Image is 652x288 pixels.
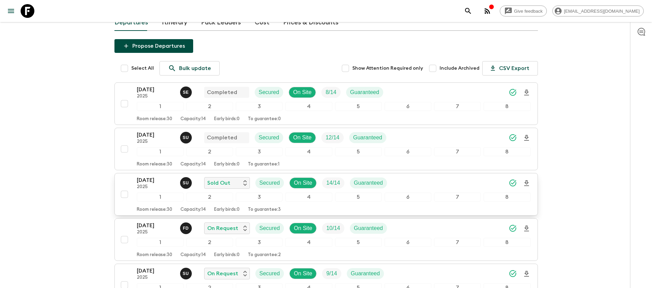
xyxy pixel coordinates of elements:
div: On Site [289,223,317,234]
div: 4 [285,102,332,111]
svg: Download Onboarding [522,89,531,97]
div: 8 [484,102,530,111]
div: On Site [289,87,316,98]
p: 8 / 14 [325,88,336,96]
p: On Request [207,269,238,278]
svg: Synced Successfully [509,88,517,96]
button: search adventures [461,4,475,18]
div: 3 [236,193,283,201]
a: Give feedback [500,5,547,16]
div: On Site [289,177,317,188]
span: Include Archived [440,65,479,72]
span: Sefa Uz [180,270,193,275]
p: 2025 [137,230,175,235]
p: [DATE] [137,131,175,139]
p: On Site [293,134,311,142]
svg: Synced Successfully [509,269,517,278]
p: Guaranteed [354,179,383,187]
p: On Site [294,179,312,187]
p: 10 / 14 [326,224,340,232]
a: Bulk update [159,61,220,76]
p: To guarantee: 3 [248,207,281,212]
div: 7 [434,238,481,247]
p: 9 / 14 [326,269,337,278]
div: Secured [255,177,284,188]
button: [DATE]2025Fatih DeveliOn RequestSecuredOn SiteTrip FillGuaranteed12345678Room release:30Capacity:... [114,218,538,261]
button: [DATE]2025Süleyman ErköseCompletedSecuredOn SiteTrip FillGuaranteed12345678Room release:30Capacit... [114,82,538,125]
p: To guarantee: 0 [248,116,281,122]
p: Secured [259,269,280,278]
div: 1 [137,102,184,111]
p: 2025 [137,184,175,190]
p: Room release: 30 [137,116,172,122]
p: Capacity: 14 [180,162,206,167]
p: To guarantee: 1 [248,162,279,167]
svg: Download Onboarding [522,224,531,233]
p: [DATE] [137,221,175,230]
p: Capacity: 14 [180,252,206,258]
div: 8 [484,238,530,247]
p: Room release: 30 [137,162,172,167]
p: Room release: 30 [137,252,172,258]
p: Secured [259,134,279,142]
p: Secured [259,179,280,187]
p: Early birds: 0 [214,252,240,258]
div: 7 [434,193,481,201]
a: Prices & Discounts [283,14,339,31]
div: 2 [186,193,233,201]
div: 5 [335,147,382,156]
span: Fatih Develi [180,224,193,230]
p: Capacity: 14 [180,207,206,212]
p: Guaranteed [350,88,379,96]
p: On Site [294,224,312,232]
div: 5 [335,102,382,111]
button: FD [180,222,193,234]
p: Early birds: 0 [214,116,240,122]
div: 2 [186,102,233,111]
button: SU [180,268,193,279]
div: 3 [236,147,283,156]
div: 1 [137,193,184,201]
button: [DATE]2025Sefa UzCompletedSecuredOn SiteTrip FillGuaranteed12345678Room release:30Capacity:14Earl... [114,128,538,170]
p: Bulk update [179,64,211,72]
svg: Synced Successfully [509,134,517,142]
p: Early birds: 0 [214,162,240,167]
svg: Synced Successfully [509,179,517,187]
p: Completed [207,88,237,96]
div: 2 [186,147,233,156]
p: Guaranteed [353,134,383,142]
div: 1 [137,147,184,156]
p: Guaranteed [351,269,380,278]
p: F D [183,226,189,231]
p: Completed [207,134,237,142]
p: [DATE] [137,267,175,275]
p: [DATE] [137,176,175,184]
div: Secured [255,268,284,279]
div: 5 [335,193,382,201]
div: Trip Fill [321,87,340,98]
span: Süleyman Erköse [180,89,193,94]
a: Departures [114,14,148,31]
p: Sold Out [207,179,230,187]
div: Trip Fill [322,177,344,188]
p: 12 / 14 [325,134,339,142]
div: [EMAIL_ADDRESS][DOMAIN_NAME] [552,5,644,16]
div: Trip Fill [321,132,343,143]
svg: Download Onboarding [522,179,531,187]
div: 6 [385,193,431,201]
p: Early birds: 0 [214,207,240,212]
p: 2025 [137,94,175,99]
div: Secured [255,87,284,98]
div: 4 [285,147,332,156]
svg: Synced Successfully [509,224,517,232]
div: Secured [255,223,284,234]
div: 3 [236,238,283,247]
div: 5 [335,238,382,247]
div: 1 [137,238,184,247]
div: 4 [285,238,332,247]
div: Trip Fill [322,223,344,234]
span: Sefa Uz [180,179,193,185]
div: 8 [484,147,530,156]
button: CSV Export [482,61,538,76]
p: 14 / 14 [326,179,340,187]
